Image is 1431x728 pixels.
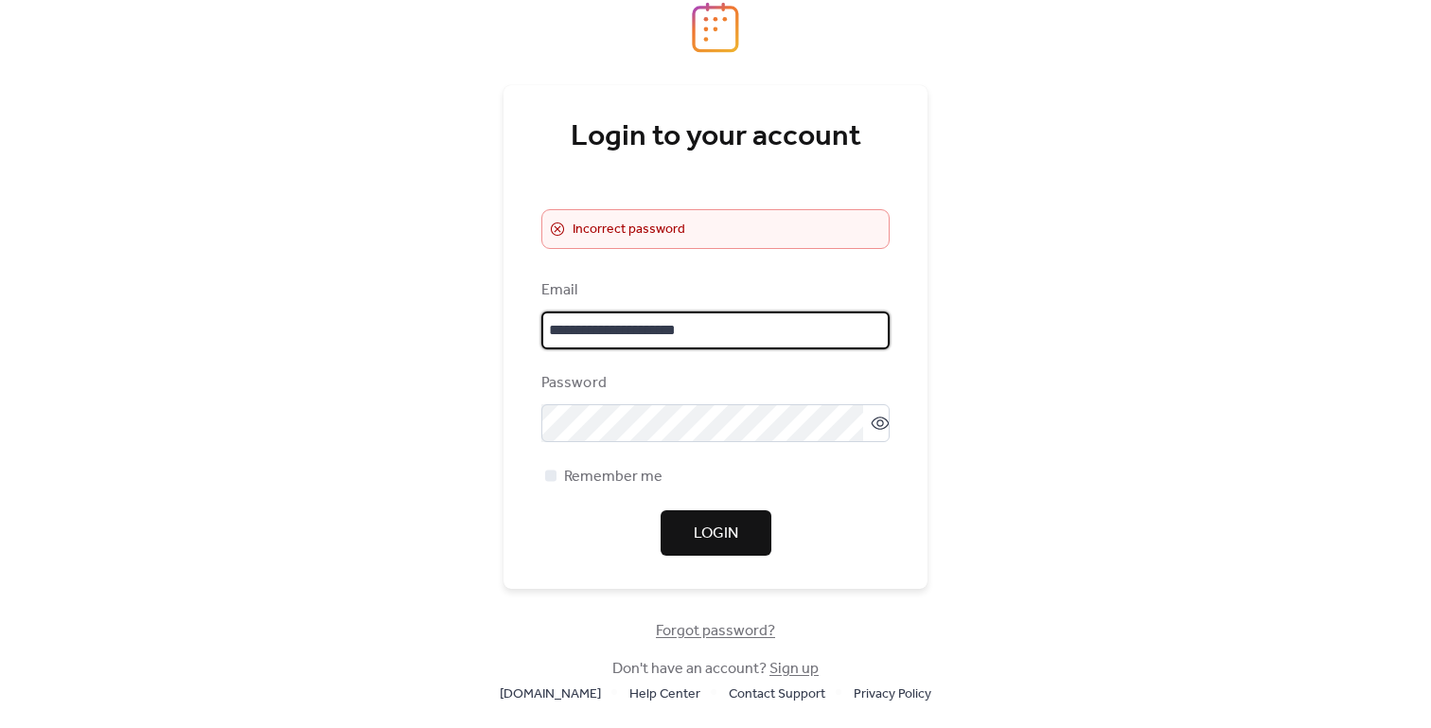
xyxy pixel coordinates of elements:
div: Email [541,279,886,302]
span: Privacy Policy [854,684,931,706]
a: [DOMAIN_NAME] [500,682,601,705]
span: Help Center [629,684,700,706]
a: Forgot password? [656,626,775,636]
span: Don't have an account? [612,658,819,681]
span: Remember me [564,466,662,488]
a: Contact Support [729,682,825,705]
span: Login [694,523,738,545]
button: Login [661,510,771,556]
span: [DOMAIN_NAME] [500,684,601,706]
span: Incorrect password [573,219,685,241]
span: Forgot password? [656,620,775,643]
a: Privacy Policy [854,682,931,705]
span: Contact Support [729,684,825,706]
div: Login to your account [541,118,890,156]
a: Sign up [769,654,819,684]
div: Password [541,372,886,395]
a: Help Center [629,682,700,705]
img: logo [692,2,739,53]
